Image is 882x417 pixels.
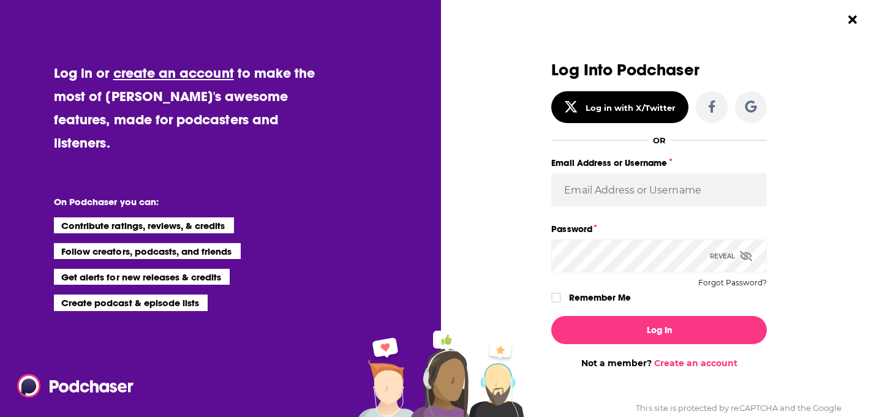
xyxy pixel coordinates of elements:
li: Get alerts for new releases & credits [54,269,230,285]
div: OR [653,135,666,145]
button: Log In [551,316,767,344]
a: Podchaser - Follow, Share and Rate Podcasts [17,374,125,397]
button: Forgot Password? [698,279,767,287]
li: Follow creators, podcasts, and friends [54,243,241,259]
div: Reveal [710,239,752,272]
label: Email Address or Username [551,155,767,171]
label: Password [551,221,767,237]
li: On Podchaser you can: [54,196,299,208]
a: Create an account [654,358,737,369]
h3: Log Into Podchaser [551,61,767,79]
label: Remember Me [569,290,631,306]
a: create an account [113,64,234,81]
button: Log in with X/Twitter [551,91,688,123]
li: Contribute ratings, reviews, & credits [54,217,234,233]
input: Email Address or Username [551,173,767,206]
li: Create podcast & episode lists [54,295,208,310]
div: Not a member? [551,358,767,369]
img: Podchaser - Follow, Share and Rate Podcasts [17,374,135,397]
div: Log in with X/Twitter [586,103,676,113]
button: Close Button [841,8,864,31]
